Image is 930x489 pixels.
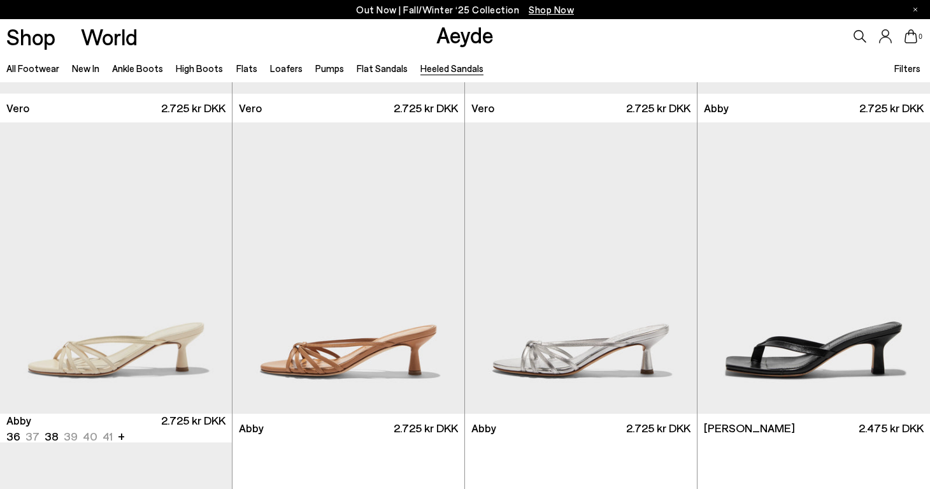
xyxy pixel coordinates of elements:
[905,29,917,43] a: 0
[161,100,225,116] span: 2.725 kr DKK
[465,414,697,442] a: Abby 2.725 kr DKK
[232,94,464,122] a: Vero 2.725 kr DKK
[6,412,31,428] span: Abby
[6,428,109,444] ul: variant
[465,122,697,414] img: Abby Leather Mules
[529,4,574,15] span: Navigate to /collections/new-in
[112,62,163,74] a: Ankle Boots
[859,100,924,116] span: 2.725 kr DKK
[81,26,138,48] a: World
[697,122,930,414] img: Wilma Leather Thong Sandals
[176,62,223,74] a: High Boots
[471,420,496,436] span: Abby
[239,420,264,436] span: Abby
[471,100,494,116] span: Vero
[436,21,494,48] a: Aeyde
[232,414,464,442] a: Abby 2.725 kr DKK
[465,94,697,122] a: Vero 2.725 kr DKK
[704,420,795,436] span: [PERSON_NAME]
[270,62,303,74] a: Loafers
[236,62,257,74] a: Flats
[45,428,59,444] li: 38
[6,62,59,74] a: All Footwear
[626,100,690,116] span: 2.725 kr DKK
[626,420,690,436] span: 2.725 kr DKK
[356,2,574,18] p: Out Now | Fall/Winter ‘25 Collection
[161,412,225,444] span: 2.725 kr DKK
[315,62,344,74] a: Pumps
[697,414,930,442] a: [PERSON_NAME] 2.475 kr DKK
[6,100,29,116] span: Vero
[420,62,483,74] a: Heeled Sandals
[6,428,20,444] li: 36
[6,26,55,48] a: Shop
[917,33,924,40] span: 0
[894,62,920,74] span: Filters
[72,62,99,74] a: New In
[859,420,924,436] span: 2.475 kr DKK
[357,62,408,74] a: Flat Sandals
[697,94,930,122] a: Abby 2.725 kr DKK
[239,100,262,116] span: Vero
[394,100,458,116] span: 2.725 kr DKK
[118,427,125,444] li: +
[232,122,464,414] img: Abby Leather Mules
[394,420,458,436] span: 2.725 kr DKK
[704,100,729,116] span: Abby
